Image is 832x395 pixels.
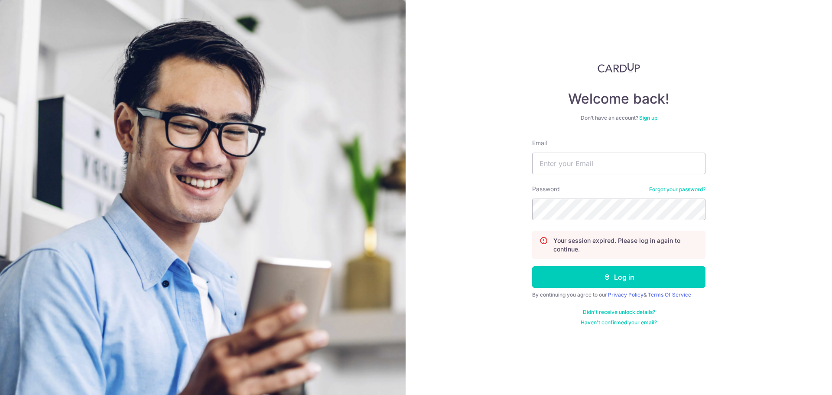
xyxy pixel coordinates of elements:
input: Enter your Email [532,153,705,174]
div: By continuing you agree to our & [532,291,705,298]
a: Haven't confirmed your email? [581,319,657,326]
a: Terms Of Service [648,291,691,298]
a: Sign up [639,114,657,121]
div: Don’t have an account? [532,114,705,121]
a: Didn't receive unlock details? [583,309,655,316]
p: Your session expired. Please log in again to continue. [553,236,698,254]
label: Email [532,139,547,147]
img: CardUp Logo [598,62,640,73]
a: Privacy Policy [608,291,643,298]
a: Forgot your password? [649,186,705,193]
h4: Welcome back! [532,90,705,108]
label: Password [532,185,560,193]
button: Log in [532,266,705,288]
